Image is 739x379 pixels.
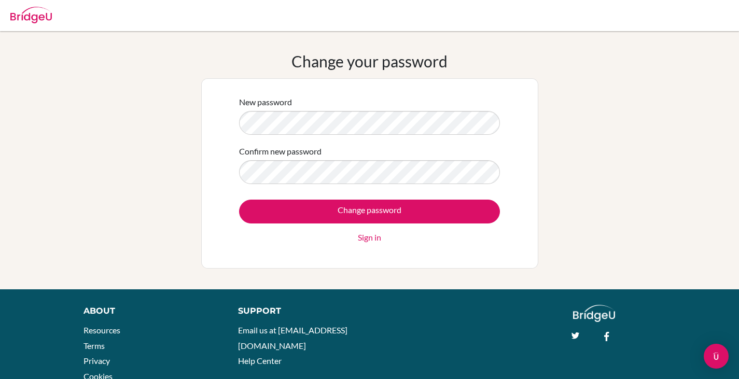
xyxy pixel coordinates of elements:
[238,305,359,317] div: Support
[238,356,282,366] a: Help Center
[10,7,52,23] img: Bridge-U
[358,231,381,244] a: Sign in
[573,305,615,322] img: logo_white@2x-f4f0deed5e89b7ecb1c2cc34c3e3d731f90f0f143d5ea2071677605dd97b5244.png
[238,325,347,350] a: Email us at [EMAIL_ADDRESS][DOMAIN_NAME]
[704,344,729,369] div: Open Intercom Messenger
[83,356,110,366] a: Privacy
[239,96,292,108] label: New password
[239,200,500,223] input: Change password
[239,145,322,158] label: Confirm new password
[83,305,215,317] div: About
[83,325,120,335] a: Resources
[83,341,105,350] a: Terms
[291,52,448,71] h1: Change your password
